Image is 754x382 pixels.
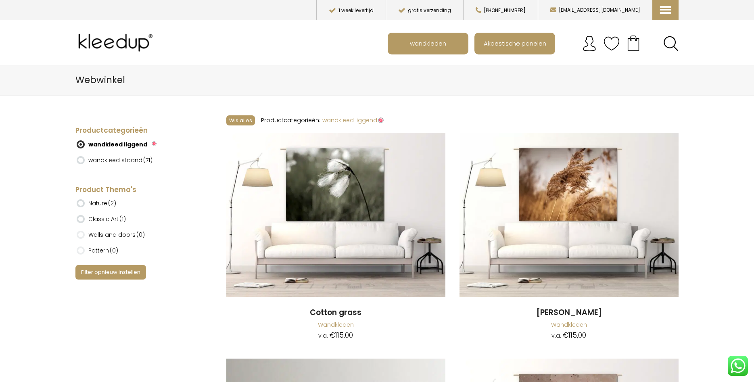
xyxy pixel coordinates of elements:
img: Kleedup [75,27,159,59]
label: Classic Art [88,212,126,226]
span: (1) [119,215,126,223]
span: € [330,330,335,340]
span: Akoestische panelen [479,35,551,51]
label: wandkleed liggend [88,138,147,151]
a: Search [663,36,679,51]
a: wandkleed liggend [322,116,384,124]
h4: Productcategorieën [75,126,196,136]
img: verlanglijstje.svg [604,35,620,52]
bdi: 115,00 [330,330,353,340]
span: € [563,330,568,340]
a: Cotton Grass [226,133,445,298]
label: wandkleed staand [88,153,152,167]
h4: Product Thema's [75,185,196,195]
span: (71) [143,156,152,164]
a: Your cart [620,33,647,53]
img: account.svg [581,35,597,52]
img: Cotton Grass [226,133,445,297]
a: [PERSON_NAME] [460,307,679,318]
label: Pattern [88,244,118,257]
span: v.a. [551,332,561,340]
img: Dried Reed [460,133,679,297]
span: (2) [108,199,116,207]
img: Verwijderen [152,141,157,146]
span: (0) [136,231,145,239]
a: Wandkleden [318,321,354,329]
a: Cotton grass [226,307,445,318]
a: Akoestische panelen [475,33,554,54]
nav: Main menu [388,33,685,54]
button: Wis alles [226,115,255,125]
span: wandkleden [405,35,451,51]
a: wandkleden [388,33,468,54]
a: Dried Reed [460,133,679,298]
li: Productcategorieën: [261,114,320,127]
label: Nature [88,196,116,210]
span: v.a. [318,332,328,340]
span: (0) [110,246,118,255]
bdi: 115,00 [563,330,586,340]
a: Wandkleden [551,321,587,329]
span: Webwinkel [75,73,125,86]
button: Filter opnieuw instellen [75,265,146,279]
label: Walls and doors [88,228,145,242]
